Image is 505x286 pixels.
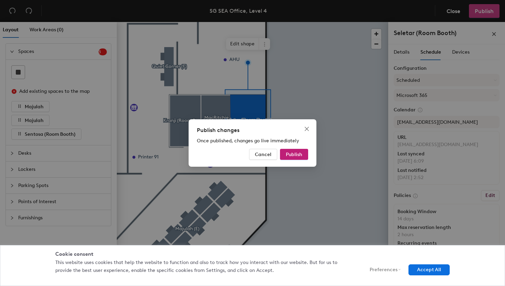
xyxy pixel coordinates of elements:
span: Close [301,126,312,132]
span: Publish [286,152,302,157]
button: Accept All [408,264,450,275]
span: close [304,126,310,132]
span: Once published, changes go live immediately [197,138,299,144]
button: Cancel [249,149,277,160]
span: Cancel [255,152,271,157]
button: Preferences [361,264,403,275]
button: Publish [280,149,308,160]
div: Publish changes [197,126,308,134]
p: This website uses cookies that help the website to function and also to track how you interact wi... [55,259,354,274]
div: Cookie consent [55,251,450,258]
button: Close [301,123,312,134]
